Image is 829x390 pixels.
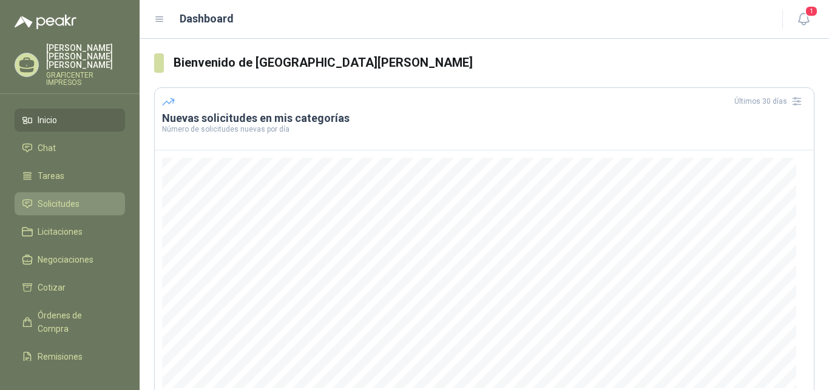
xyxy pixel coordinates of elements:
[38,141,56,155] span: Chat
[38,169,64,183] span: Tareas
[180,10,234,27] h1: Dashboard
[38,281,66,294] span: Cotizar
[174,53,814,72] h3: Bienvenido de [GEOGRAPHIC_DATA][PERSON_NAME]
[162,126,807,133] p: Número de solicitudes nuevas por día
[15,109,125,132] a: Inicio
[15,164,125,187] a: Tareas
[38,253,93,266] span: Negociaciones
[38,197,80,210] span: Solicitudes
[38,113,57,127] span: Inicio
[15,192,125,215] a: Solicitudes
[734,92,807,111] div: Últimos 30 días
[46,72,125,86] p: GRAFICENTER IMPRESOS
[38,309,113,335] span: Órdenes de Compra
[46,44,125,69] p: [PERSON_NAME] [PERSON_NAME] [PERSON_NAME]
[15,276,125,299] a: Cotizar
[805,5,818,17] span: 1
[15,345,125,368] a: Remisiones
[162,111,807,126] h3: Nuevas solicitudes en mis categorías
[793,8,814,30] button: 1
[38,225,83,238] span: Licitaciones
[15,136,125,160] a: Chat
[15,220,125,243] a: Licitaciones
[15,304,125,340] a: Órdenes de Compra
[38,350,83,363] span: Remisiones
[15,15,76,29] img: Logo peakr
[15,248,125,271] a: Negociaciones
